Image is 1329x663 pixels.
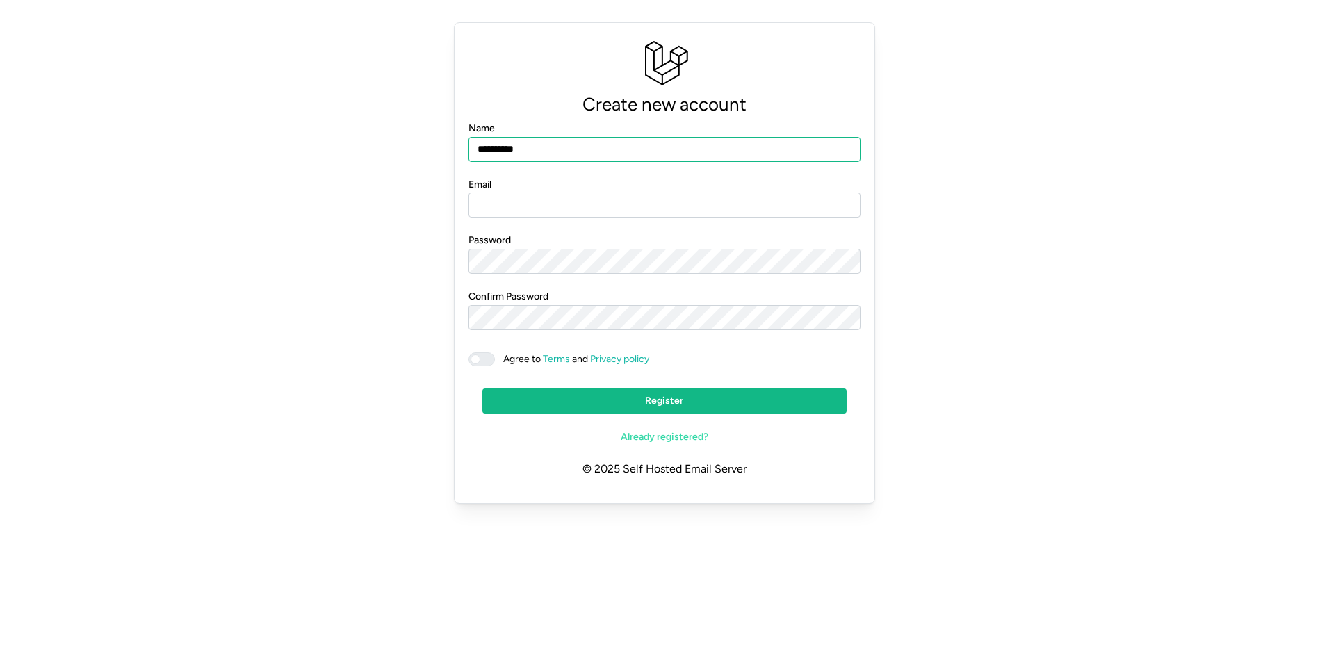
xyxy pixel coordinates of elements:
label: Confirm Password [468,289,548,304]
p: Create new account [468,90,860,120]
span: Already registered? [621,425,708,449]
label: Email [468,177,491,193]
p: © 2025 Self Hosted Email Server [468,450,860,489]
button: Register [482,388,846,414]
span: Register [645,389,683,413]
label: Name [468,121,495,136]
a: Terms [541,353,572,365]
a: Privacy policy [588,353,649,365]
span: Agree to [503,353,541,365]
span: and [495,352,649,366]
a: Already registered? [482,425,846,450]
label: Password [468,233,511,248]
